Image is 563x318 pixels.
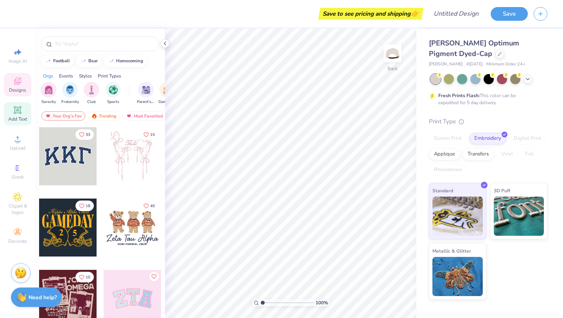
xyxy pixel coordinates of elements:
div: Styles [79,72,92,79]
span: [PERSON_NAME] [429,61,463,68]
div: Vinyl [496,148,518,160]
button: filter button [61,82,79,105]
img: Sports Image [109,85,118,94]
div: Print Type [429,117,547,126]
img: trend_line.gif [81,59,87,63]
div: Rhinestones [429,164,467,176]
div: Embroidery [469,133,506,145]
span: 100 % [316,299,328,306]
span: Decorate [8,238,27,244]
span: Sorority [41,99,56,105]
strong: Need help? [29,294,57,301]
button: Like [149,272,159,281]
button: filter button [105,82,121,105]
div: bear [88,59,98,63]
button: football [41,55,74,67]
img: Standard [432,197,483,236]
span: Standard [432,186,453,195]
span: 3D Puff [494,186,510,195]
div: filter for Parent's Weekend [137,82,155,105]
span: 15 [150,133,155,137]
img: most_fav.gif [45,113,51,119]
span: Designs [9,87,26,93]
div: Events [59,72,73,79]
button: Like [140,129,158,140]
div: This color can be expedited for 5 day delivery. [438,92,534,106]
div: Orgs [43,72,53,79]
span: Club [87,99,96,105]
span: Upload [10,145,25,151]
div: Back [387,65,398,72]
div: Print Types [98,72,121,79]
div: Applique [429,148,460,160]
img: 3D Puff [494,197,544,236]
img: trend_line.gif [45,59,52,63]
img: Club Image [87,85,96,94]
div: Screen Print [429,133,467,145]
span: Greek [12,174,24,180]
button: homecoming [104,55,147,67]
span: 👉 [411,9,419,18]
span: Add Text [8,116,27,122]
button: Like [75,272,94,282]
img: trend_line.gif [108,59,115,63]
button: Like [75,129,94,140]
input: Try "Alpha" [54,40,154,48]
span: Metallic & Glitter [432,247,471,255]
button: Like [140,201,158,211]
strong: Fresh Prints Flash: [438,92,480,99]
span: Clipart & logos [4,203,31,215]
button: Like [75,201,94,211]
div: filter for Game Day [158,82,176,105]
input: Untitled Design [427,6,485,22]
span: Image AI [9,58,27,64]
img: Parent's Weekend Image [142,85,151,94]
img: Back [385,45,400,61]
div: Trending [88,111,120,121]
img: most_fav.gif [126,113,132,119]
div: filter for Sports [105,82,121,105]
span: Parent's Weekend [137,99,155,105]
span: 33 [86,133,90,137]
span: # [DATE] [466,61,482,68]
img: Metallic & Glitter [432,257,483,296]
div: filter for Club [84,82,99,105]
img: trending.gif [91,113,97,119]
div: football [53,59,70,63]
button: Save [491,7,528,21]
div: filter for Fraternity [61,82,79,105]
span: [PERSON_NAME] Optimum Pigment Dyed-Cap [429,38,519,58]
div: Save to see pricing and shipping [320,8,421,20]
div: Digital Print [509,133,547,145]
div: Transfers [463,148,494,160]
div: Foil [520,148,539,160]
div: Your Org's Fav [41,111,85,121]
span: Game Day [158,99,176,105]
button: filter button [137,82,155,105]
img: Fraternity Image [66,85,74,94]
img: Game Day Image [163,85,172,94]
span: Minimum Order: 24 + [486,61,525,68]
div: filter for Sorority [41,82,56,105]
div: Most Favorited [122,111,167,121]
img: Sorority Image [44,85,53,94]
span: 40 [150,204,155,208]
button: bear [76,55,101,67]
button: filter button [41,82,56,105]
button: filter button [158,82,176,105]
button: filter button [84,82,99,105]
span: Sports [107,99,119,105]
span: Fraternity [61,99,79,105]
span: 10 [86,275,90,279]
span: 18 [86,204,90,208]
div: homecoming [116,59,143,63]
